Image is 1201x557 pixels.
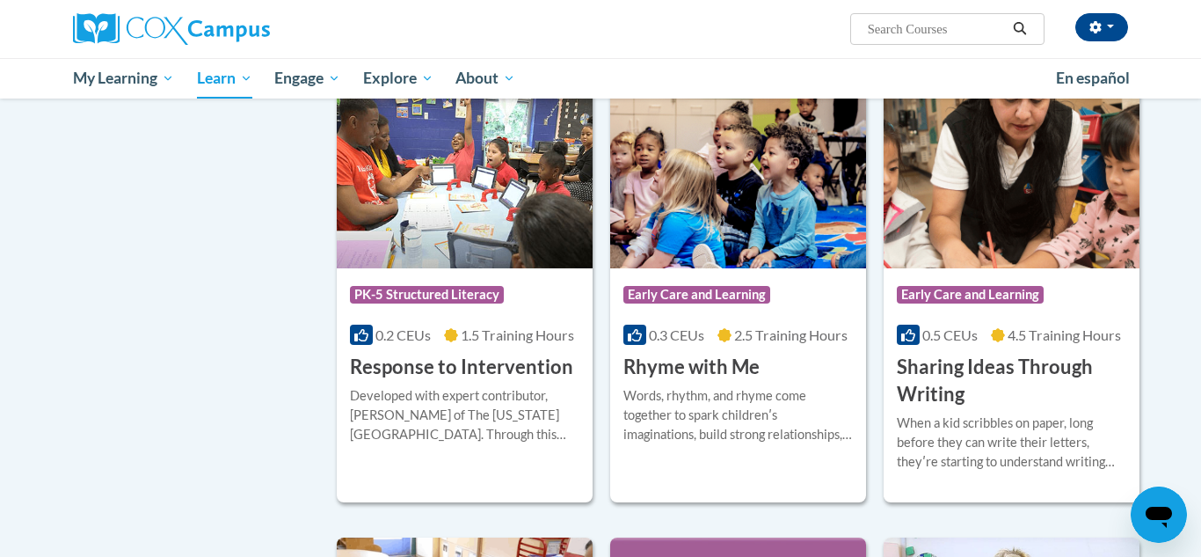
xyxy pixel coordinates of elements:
span: My Learning [73,68,174,89]
a: My Learning [62,58,186,99]
img: Course Logo [610,89,866,268]
button: Account Settings [1075,13,1128,41]
a: Course LogoPK-5 Structured Literacy0.2 CEUs1.5 Training Hours Response to InterventionDeveloped w... [337,89,593,502]
a: Course LogoEarly Care and Learning0.5 CEUs4.5 Training Hours Sharing Ideas Through WritingWhen a ... [884,89,1139,502]
span: 2.5 Training Hours [734,326,848,343]
span: Explore [363,68,433,89]
a: About [445,58,528,99]
img: Course Logo [337,89,593,268]
span: 1.5 Training Hours [461,326,574,343]
a: Explore [352,58,445,99]
h3: Sharing Ideas Through Writing [897,354,1126,408]
iframe: Button to launch messaging window [1131,487,1187,543]
span: Learn [197,68,252,89]
a: Learn [186,58,264,99]
span: En español [1056,69,1130,87]
a: En español [1045,60,1141,97]
span: 0.3 CEUs [649,326,704,343]
span: Early Care and Learning [623,286,770,304]
div: Words, rhythm, and rhyme come together to spark childrenʹs imaginations, build strong relationshi... [623,386,853,444]
span: About [455,68,515,89]
span: 0.2 CEUs [375,326,431,343]
input: Search Courses [866,18,1007,40]
span: 0.5 CEUs [922,326,978,343]
div: Developed with expert contributor, [PERSON_NAME] of The [US_STATE][GEOGRAPHIC_DATA]. Through this... [350,386,579,444]
button: Search [1007,18,1033,40]
img: Course Logo [884,89,1139,268]
h3: Rhyme with Me [623,354,760,381]
span: PK-5 Structured Literacy [350,286,504,304]
div: When a kid scribbles on paper, long before they can write their letters, theyʹre starting to unde... [897,414,1126,472]
a: Cox Campus [73,13,407,45]
span: 4.5 Training Hours [1008,326,1121,343]
a: Engage [263,58,352,99]
img: Cox Campus [73,13,270,45]
span: Engage [274,68,340,89]
a: Course LogoEarly Care and Learning0.3 CEUs2.5 Training Hours Rhyme with MeWords, rhythm, and rhym... [610,89,866,502]
div: Main menu [47,58,1154,99]
h3: Response to Intervention [350,354,573,381]
span: Early Care and Learning [897,286,1044,304]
